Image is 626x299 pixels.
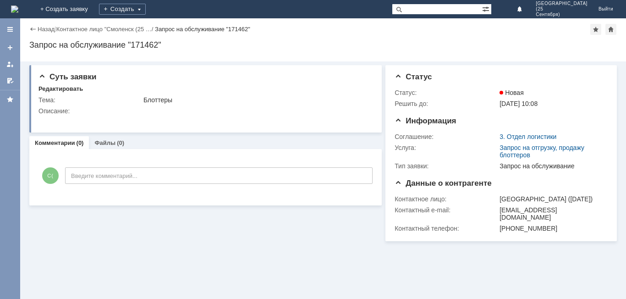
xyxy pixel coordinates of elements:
div: Сделать домашней страницей [605,24,616,35]
div: Соглашение: [395,133,498,140]
span: [DATE] 10:08 [500,100,538,107]
span: Новая [500,89,524,96]
div: [GEOGRAPHIC_DATA] ([DATE]) [500,195,604,203]
div: Контактное лицо: [395,195,498,203]
span: Информация [395,116,456,125]
div: (0) [77,139,84,146]
div: Запрос на обслуживание [500,162,604,170]
span: С( [42,167,59,184]
div: Редактировать [38,85,83,93]
img: logo [11,6,18,13]
div: Тип заявки: [395,162,498,170]
span: Сентября) [536,12,588,17]
div: Блоттеры [143,96,369,104]
div: / [56,26,155,33]
span: Статус [395,72,432,81]
a: 3. Отдел логистики [500,133,556,140]
div: Контактный e-mail: [395,206,498,214]
div: Тема: [38,96,142,104]
a: Перейти на домашнюю страницу [11,6,18,13]
div: [PHONE_NUMBER] [500,225,604,232]
span: Расширенный поиск [482,4,491,13]
a: Комментарии [35,139,75,146]
div: Решить до: [395,100,498,107]
div: Запрос на обслуживание "171462" [155,26,250,33]
div: | [55,25,56,32]
a: Назад [38,26,55,33]
span: (25 [536,6,588,12]
span: Данные о контрагенте [395,179,492,188]
div: [EMAIL_ADDRESS][DOMAIN_NAME] [500,206,604,221]
div: Создать [99,4,146,15]
div: Услуга: [395,144,498,151]
div: Добавить в избранное [590,24,601,35]
a: Файлы [94,139,115,146]
div: Описание: [38,107,371,115]
a: Создать заявку [3,40,17,55]
a: Мои согласования [3,73,17,88]
div: Запрос на обслуживание "171462" [29,40,617,50]
div: Контактный телефон: [395,225,498,232]
a: Мои заявки [3,57,17,72]
a: Контактное лицо "Смоленск (25 … [56,26,152,33]
div: (0) [117,139,124,146]
a: Запрос на отгрузку, продажу блоттеров [500,144,584,159]
div: Статус: [395,89,498,96]
span: Суть заявки [38,72,96,81]
span: [GEOGRAPHIC_DATA] [536,1,588,6]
